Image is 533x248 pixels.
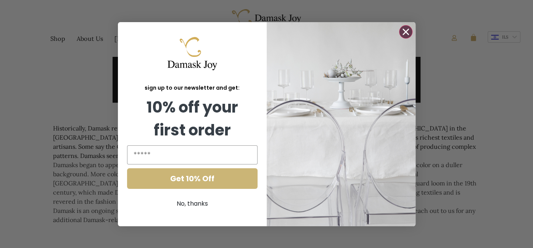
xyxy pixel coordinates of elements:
button: Get 10% Off [127,168,258,189]
input: Email [127,145,258,164]
span: 10% off your [147,97,238,118]
button: Close dialog [399,25,412,39]
span: sign up to our newsletter and get: [145,84,240,92]
button: No, thanks [127,196,258,211]
span: first order [154,119,231,141]
img: 7e271293-9ca4-4d99-a8e3-618dd999c0b3.png [167,37,217,70]
img: 64aa21c3-71a2-41d6-a6cd-849b875fa15f.jpeg [267,22,415,226]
